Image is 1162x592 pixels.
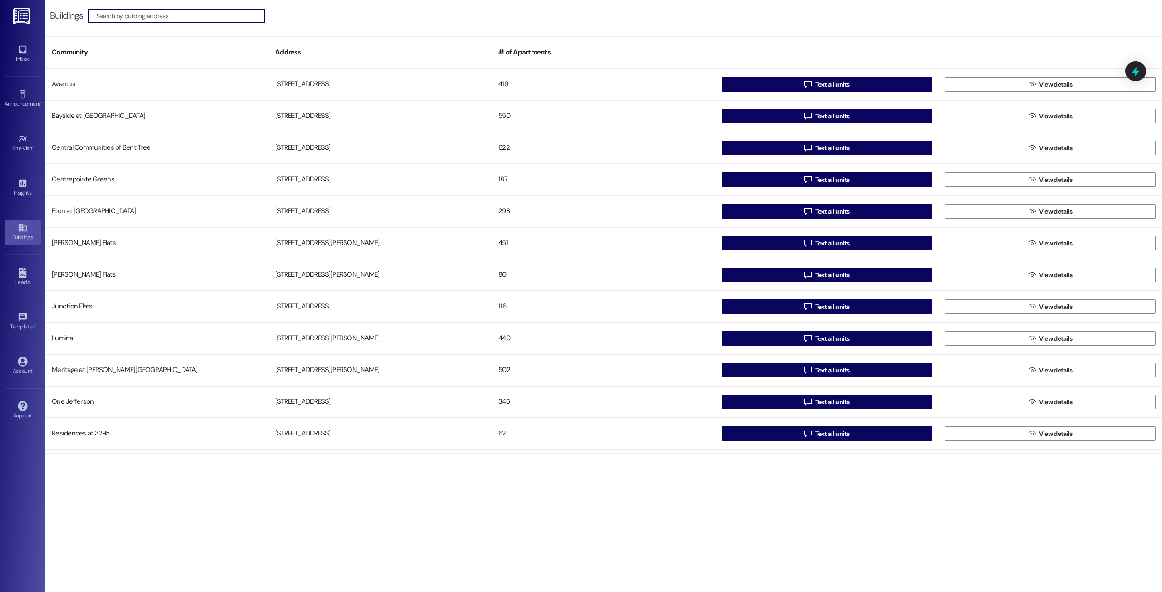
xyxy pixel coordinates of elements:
[5,131,41,156] a: Site Visit •
[1029,430,1035,437] i: 
[1039,80,1073,89] span: View details
[815,270,850,280] span: Text all units
[1039,334,1073,343] span: View details
[1029,240,1035,247] i: 
[5,220,41,245] a: Buildings
[1039,397,1073,407] span: View details
[5,309,41,334] a: Templates •
[815,397,850,407] span: Text all units
[1039,429,1073,439] span: View details
[269,75,492,93] div: [STREET_ADDRESS]
[722,331,932,346] button: Text all units
[722,236,932,250] button: Text all units
[804,303,811,310] i: 
[269,234,492,252] div: [STREET_ADDRESS][PERSON_NAME]
[945,236,1156,250] button: View details
[492,41,715,64] div: # of Apartments
[1039,270,1073,280] span: View details
[5,42,41,66] a: Inbox
[45,139,269,157] div: Central Communities of Bent Tree
[804,113,811,120] i: 
[269,171,492,189] div: [STREET_ADDRESS]
[492,107,715,125] div: 550
[804,271,811,279] i: 
[269,425,492,443] div: [STREET_ADDRESS]
[1029,144,1035,152] i: 
[804,240,811,247] i: 
[1029,303,1035,310] i: 
[945,426,1156,441] button: View details
[804,335,811,342] i: 
[492,393,715,411] div: 346
[45,75,269,93] div: Avantus
[1039,143,1073,153] span: View details
[40,99,42,106] span: •
[815,207,850,216] span: Text all units
[1029,208,1035,215] i: 
[50,11,83,20] div: Buildings
[492,202,715,220] div: 298
[1029,113,1035,120] i: 
[722,426,932,441] button: Text all units
[492,425,715,443] div: 62
[815,239,850,248] span: Text all units
[945,109,1156,123] button: View details
[722,299,932,314] button: Text all units
[945,268,1156,282] button: View details
[722,77,932,92] button: Text all units
[492,139,715,157] div: 622
[5,176,41,200] a: Insights •
[1029,271,1035,279] i: 
[269,361,492,379] div: [STREET_ADDRESS][PERSON_NAME]
[1039,239,1073,248] span: View details
[45,266,269,284] div: [PERSON_NAME] Flats
[722,268,932,282] button: Text all units
[269,298,492,316] div: [STREET_ADDRESS]
[13,8,32,24] img: ResiDesk Logo
[722,109,932,123] button: Text all units
[945,395,1156,409] button: View details
[945,363,1156,377] button: View details
[815,302,850,312] span: Text all units
[5,398,41,423] a: Support
[33,144,34,150] span: •
[96,10,264,22] input: Search by building address
[492,75,715,93] div: 419
[722,204,932,219] button: Text all units
[815,112,850,121] span: Text all units
[804,398,811,406] i: 
[815,366,850,375] span: Text all units
[804,430,811,437] i: 
[5,265,41,289] a: Leads
[815,143,850,153] span: Text all units
[492,329,715,347] div: 440
[269,266,492,284] div: [STREET_ADDRESS][PERSON_NAME]
[269,139,492,157] div: [STREET_ADDRESS]
[804,208,811,215] i: 
[492,234,715,252] div: 451
[269,202,492,220] div: [STREET_ADDRESS]
[1039,366,1073,375] span: View details
[1029,176,1035,183] i: 
[722,172,932,187] button: Text all units
[804,144,811,152] i: 
[945,77,1156,92] button: View details
[1029,367,1035,374] i: 
[269,41,492,64] div: Address
[492,266,715,284] div: 80
[31,188,33,195] span: •
[945,141,1156,155] button: View details
[45,329,269,347] div: Lumina
[804,176,811,183] i: 
[45,393,269,411] div: One Jefferson
[269,107,492,125] div: [STREET_ADDRESS]
[269,393,492,411] div: [STREET_ADDRESS]
[815,175,850,185] span: Text all units
[45,298,269,316] div: Junction Flats
[45,234,269,252] div: [PERSON_NAME] Flats
[815,80,850,89] span: Text all units
[492,298,715,316] div: 116
[269,329,492,347] div: [STREET_ADDRESS][PERSON_NAME]
[722,141,932,155] button: Text all units
[45,425,269,443] div: Residences at 3295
